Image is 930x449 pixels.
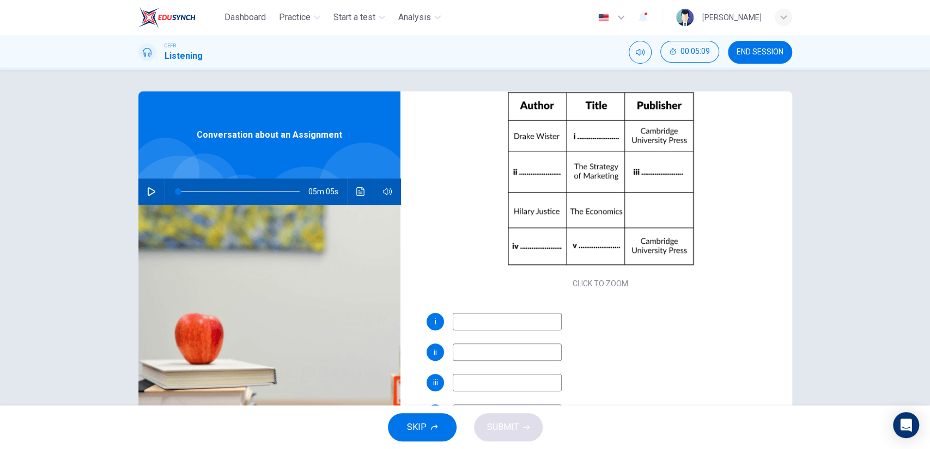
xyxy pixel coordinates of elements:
[333,11,375,24] span: Start a test
[279,11,311,24] span: Practice
[394,8,445,27] button: Analysis
[728,41,792,64] button: END SESSION
[224,11,266,24] span: Dashboard
[629,41,652,64] div: Mute
[308,179,347,205] span: 05m 05s
[660,41,719,63] button: 00:05:09
[388,413,457,441] button: SKIP
[165,50,203,63] h1: Listening
[433,379,438,386] span: iii
[702,11,762,24] div: [PERSON_NAME]
[165,42,176,50] span: CEFR
[275,8,325,27] button: Practice
[676,9,694,26] img: Profile picture
[398,11,431,24] span: Analysis
[597,14,610,22] img: en
[407,420,427,435] span: SKIP
[680,47,710,56] span: 00:05:09
[434,348,437,356] span: ii
[737,48,783,57] span: END SESSION
[435,318,436,325] span: i
[352,179,369,205] button: Click to see the audio transcription
[138,7,196,28] img: EduSynch logo
[220,8,270,27] button: Dashboard
[660,41,719,64] div: Hide
[893,412,919,438] div: Open Intercom Messenger
[138,7,221,28] a: EduSynch logo
[197,128,342,142] span: Conversation about an Assignment
[329,8,390,27] button: Start a test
